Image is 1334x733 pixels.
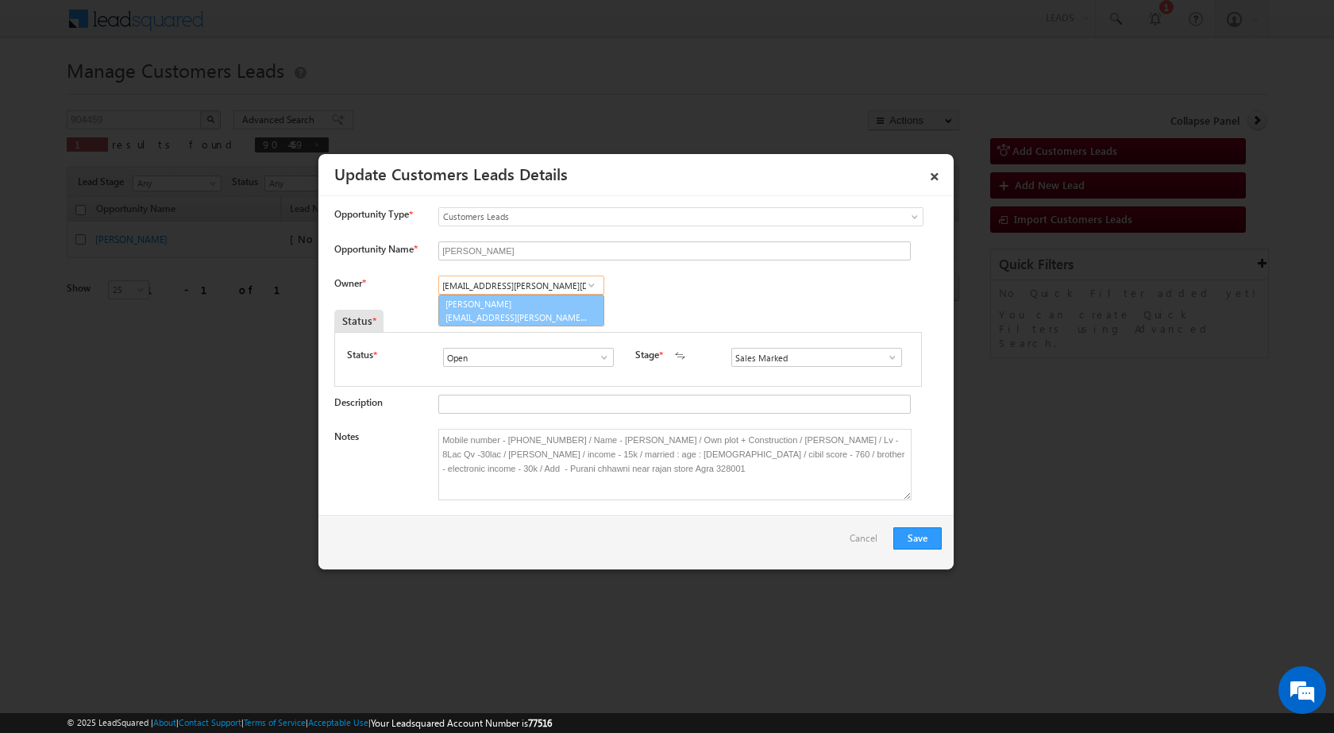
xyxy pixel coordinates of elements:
[635,348,659,362] label: Stage
[308,717,368,727] a: Acceptable Use
[334,243,417,255] label: Opportunity Name
[244,717,306,727] a: Terms of Service
[850,527,885,557] a: Cancel
[438,276,604,295] input: Type to Search
[528,717,552,729] span: 77516
[371,717,552,729] span: Your Leadsquared Account Number is
[590,349,610,365] a: Show All Items
[439,210,858,224] span: Customers Leads
[921,160,948,187] a: ×
[439,295,603,326] a: [PERSON_NAME]
[67,716,552,731] span: © 2025 LeadSquared | | | | |
[27,83,67,104] img: d_60004797649_company_0_60004797649
[347,348,373,362] label: Status
[334,277,365,289] label: Owner
[445,311,588,323] span: [EMAIL_ADDRESS][PERSON_NAME][DOMAIN_NAME]
[893,527,942,550] button: Save
[21,147,290,476] textarea: Type your message and hit 'Enter'
[260,8,299,46] div: Minimize live chat window
[153,717,176,727] a: About
[731,348,902,367] input: Type to Search
[334,430,359,442] label: Notes
[334,310,384,332] div: Status
[216,489,288,511] em: Start Chat
[438,207,923,226] a: Customers Leads
[334,396,383,408] label: Description
[334,162,568,184] a: Update Customers Leads Details
[443,348,614,367] input: Type to Search
[334,207,409,222] span: Opportunity Type
[83,83,267,104] div: Chat with us now
[179,717,241,727] a: Contact Support
[878,349,898,365] a: Show All Items
[581,277,601,293] a: Show All Items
